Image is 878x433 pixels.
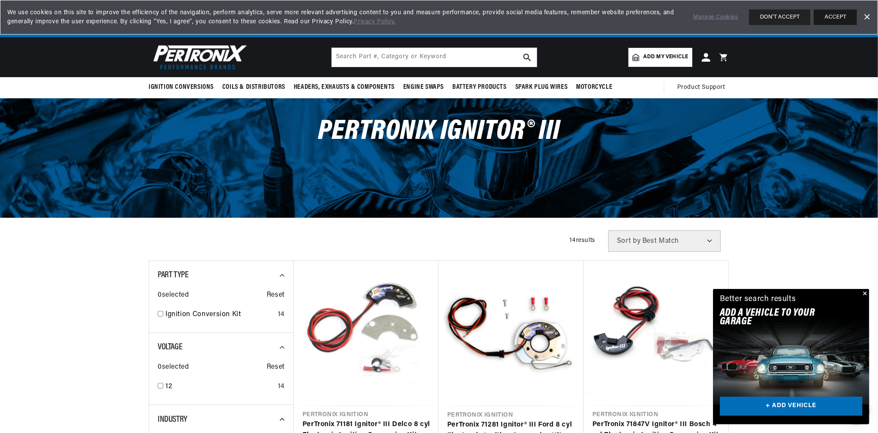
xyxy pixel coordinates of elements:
[814,9,857,25] button: ACCEPT
[278,309,285,320] div: 14
[158,343,182,351] span: Voltage
[617,238,641,245] span: Sort by
[515,83,568,92] span: Spark Plug Wires
[720,293,796,306] div: Better search results
[452,83,507,92] span: Battery Products
[677,77,729,98] summary: Product Support
[677,83,725,92] span: Product Support
[222,83,285,92] span: Coils & Distributors
[720,397,862,416] a: + ADD VEHICLE
[267,362,285,373] span: Reset
[608,230,721,252] select: Sort by
[165,381,274,392] a: 12
[511,77,572,97] summary: Spark Plug Wires
[644,53,688,61] span: Add my vehicle
[149,83,214,92] span: Ignition Conversions
[518,48,537,67] button: search button
[572,77,616,97] summary: Motorcycle
[403,83,444,92] span: Engine Swaps
[158,271,188,279] span: Part Type
[158,290,189,301] span: 0 selected
[165,309,274,320] a: Ignition Conversion Kit
[860,11,873,24] a: Dismiss Banner
[399,77,448,97] summary: Engine Swaps
[290,77,399,97] summary: Headers, Exhausts & Components
[294,83,395,92] span: Headers, Exhausts & Components
[448,77,511,97] summary: Battery Products
[694,13,738,22] a: Manage Cookies
[278,381,285,392] div: 14
[158,415,187,424] span: Industry
[158,362,189,373] span: 0 selected
[7,8,682,26] span: We use cookies on this site to improve the efficiency of the navigation, perform analytics, serve...
[149,77,218,97] summary: Ignition Conversions
[267,290,285,301] span: Reset
[576,83,612,92] span: Motorcycle
[218,77,290,97] summary: Coils & Distributors
[318,118,560,146] span: PerTronix Ignitor® III
[859,289,869,299] button: Close
[749,9,810,25] button: DON'T ACCEPT
[629,48,692,67] a: Add my vehicle
[720,309,841,326] h2: Add A VEHICLE to your garage
[149,42,248,72] img: Pertronix
[332,48,537,67] input: Search Part #, Category or Keyword
[570,237,595,244] span: 14 results
[354,19,396,25] a: Privacy Policy.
